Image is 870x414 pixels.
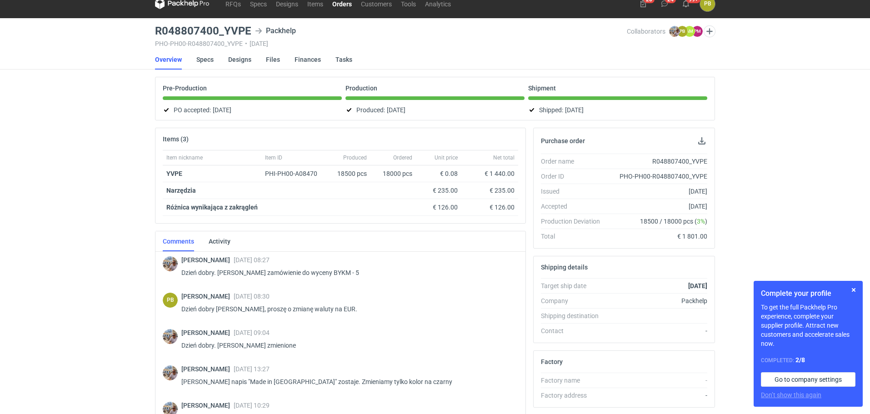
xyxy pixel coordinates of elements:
[343,154,367,161] span: Produced
[163,256,178,271] img: Michał Palasek
[163,85,207,92] p: Pre-Production
[761,390,821,399] button: Don’t show this again
[528,85,556,92] p: Shipment
[541,376,607,385] div: Factory name
[541,157,607,166] div: Order name
[420,186,458,195] div: € 235.00
[345,105,525,115] div: Produced:
[387,105,405,115] span: [DATE]
[607,326,707,335] div: -
[163,365,178,380] img: Michał Palasek
[607,202,707,211] div: [DATE]
[335,50,352,70] a: Tasks
[465,186,515,195] div: € 235.00
[607,391,707,400] div: -
[181,267,511,278] p: Dzień dobry. [PERSON_NAME] zamówienie do wyceny BYKM - 5
[677,26,688,37] figcaption: PB
[228,50,251,70] a: Designs
[234,256,270,264] span: [DATE] 08:27
[420,169,458,178] div: € 0.08
[155,40,627,47] div: PHO-PH00-R048807400_YVPE [DATE]
[465,169,515,178] div: € 1 440.00
[166,187,196,194] strong: Narzędzia
[541,391,607,400] div: Factory address
[155,25,251,36] h3: R048807400_YVPE
[607,172,707,181] div: PHO-PH00-R048807400_YVPE
[704,25,715,37] button: Edit collaborators
[435,154,458,161] span: Unit price
[234,329,270,336] span: [DATE] 09:04
[848,284,859,295] button: Skip for now
[330,165,370,182] div: 18500 pcs
[265,154,282,161] span: Item ID
[692,26,703,37] figcaption: PM
[541,296,607,305] div: Company
[163,293,178,308] div: Piotr Bożek
[181,329,234,336] span: [PERSON_NAME]
[163,293,178,308] figcaption: PB
[166,204,258,211] strong: Różnica wynikająca z zakrągleń
[627,28,665,35] span: Collaborators
[541,232,607,241] div: Total
[196,50,214,70] a: Specs
[181,304,511,314] p: Dzień dobry [PERSON_NAME], proszę o zmianę waluty na EUR.
[181,293,234,300] span: [PERSON_NAME]
[607,376,707,385] div: -
[265,169,326,178] div: PHI-PH00-A08470
[528,105,707,115] div: Shipped:
[181,340,511,351] p: Dzień dobry. [PERSON_NAME] zmienione
[541,217,607,226] div: Production Deviation
[166,170,182,177] a: YVPE
[684,26,695,37] figcaption: AM
[163,329,178,344] img: Michał Palasek
[688,282,707,289] strong: [DATE]
[420,203,458,212] div: € 126.00
[697,218,705,225] span: 3%
[155,50,182,70] a: Overview
[541,187,607,196] div: Issued
[345,85,377,92] p: Production
[163,231,194,251] a: Comments
[255,25,296,36] div: Packhelp
[541,137,585,145] h2: Purchase order
[607,157,707,166] div: R048807400_YVPE
[370,165,416,182] div: 18000 pcs
[163,105,342,115] div: PO accepted:
[696,135,707,146] button: Download PO
[234,293,270,300] span: [DATE] 08:30
[541,281,607,290] div: Target ship date
[234,402,270,409] span: [DATE] 10:29
[209,231,230,251] a: Activity
[541,311,607,320] div: Shipping destination
[181,256,234,264] span: [PERSON_NAME]
[640,217,707,226] span: 18500 / 18000 pcs ( )
[181,365,234,373] span: [PERSON_NAME]
[565,105,584,115] span: [DATE]
[761,303,855,348] p: To get the full Packhelp Pro experience, complete your supplier profile. Attract new customers an...
[245,40,247,47] span: •
[541,172,607,181] div: Order ID
[541,326,607,335] div: Contact
[493,154,515,161] span: Net total
[795,356,805,364] strong: 2 / 8
[234,365,270,373] span: [DATE] 13:27
[541,202,607,211] div: Accepted
[266,50,280,70] a: Files
[166,154,203,161] span: Item nickname
[541,358,563,365] h2: Factory
[181,376,511,387] p: [PERSON_NAME] napis "Made in [GEOGRAPHIC_DATA]" zostaje. Zmieniamy tylko kolor na czarny
[163,135,189,143] h2: Items (3)
[669,26,680,37] img: Michał Palasek
[181,402,234,409] span: [PERSON_NAME]
[295,50,321,70] a: Finances
[761,355,855,365] div: Completed:
[607,296,707,305] div: Packhelp
[761,288,855,299] h1: Complete your profile
[393,154,412,161] span: Ordered
[607,232,707,241] div: € 1 801.00
[465,203,515,212] div: € 126.00
[761,372,855,387] a: Go to company settings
